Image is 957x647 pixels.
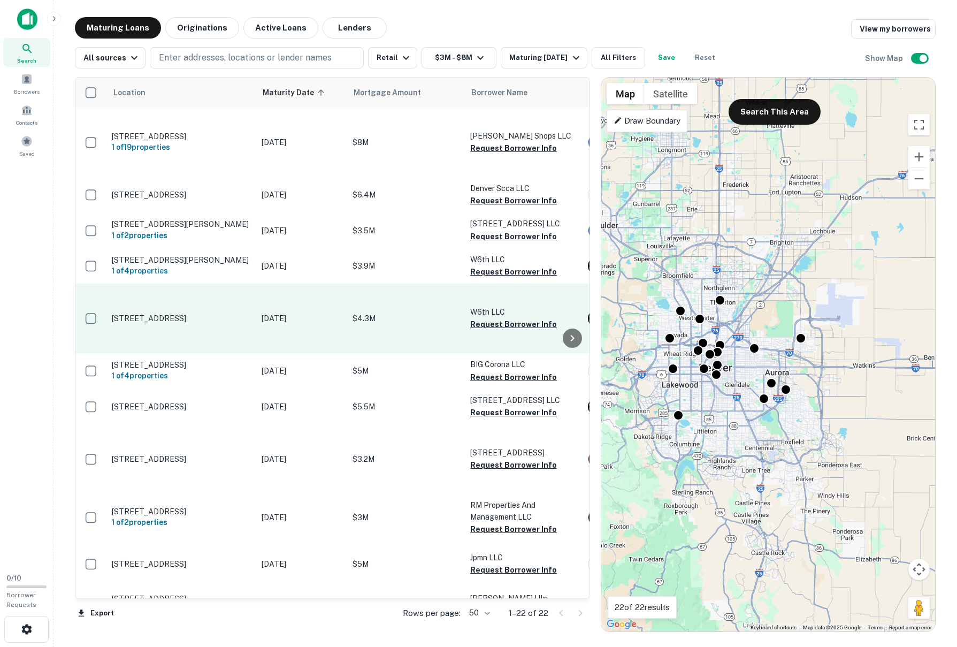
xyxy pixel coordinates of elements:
[470,564,557,576] button: Request Borrower Info
[112,230,251,241] h6: 1 of 2 properties
[159,51,332,64] p: Enter addresses, locations or lender names
[615,601,670,614] p: 22 of 22 results
[588,595,748,614] div: Ford Motor Company
[470,318,557,331] button: Request Borrower Info
[262,313,342,324] p: [DATE]
[262,453,342,465] p: [DATE]
[470,394,577,406] p: [STREET_ADDRESS] LLC
[509,51,582,64] div: Maturing [DATE]
[6,591,36,608] span: Borrower Requests
[470,359,577,370] p: BIG Corona LLC
[604,618,639,631] a: Open this area in Google Maps (opens a new window)
[588,221,748,240] div: Everbank
[470,592,577,604] p: [PERSON_NAME] Lllp
[588,450,607,468] img: picture
[256,78,347,108] th: Maturity Date
[6,574,21,582] span: 0 / 10
[112,402,251,412] p: [STREET_ADDRESS]
[509,607,548,620] p: 1–22 of 22
[262,401,342,413] p: [DATE]
[106,78,256,108] th: Location
[3,100,50,129] div: Contacts
[403,607,461,620] p: Rows per page:
[262,136,342,148] p: [DATE]
[470,499,577,523] p: RM Properties And Management LLC
[501,47,587,68] button: Maturing [DATE]
[470,182,577,194] p: Denver Scca LLC
[588,450,748,469] div: Redstone Bank
[592,47,645,68] button: All Filters
[3,38,50,67] a: Search
[908,168,930,189] button: Zoom out
[353,365,460,377] p: $5M
[75,47,146,68] button: All sources
[908,114,930,135] button: Toggle fullscreen view
[262,365,342,377] p: [DATE]
[470,523,557,536] button: Request Borrower Info
[588,362,607,380] img: picture
[353,189,460,201] p: $6.4M
[470,142,557,155] button: Request Borrower Info
[112,594,251,604] p: [STREET_ADDRESS]
[262,558,342,570] p: [DATE]
[112,559,251,569] p: [STREET_ADDRESS]
[470,254,577,265] p: W6th LLC
[262,225,342,237] p: [DATE]
[112,265,251,277] h6: 1 of 4 properties
[851,19,936,39] a: View my borrowers
[470,194,557,207] button: Request Borrower Info
[803,625,861,630] span: Map data ©2025 Google
[323,17,387,39] button: Lenders
[353,136,460,148] p: $8M
[17,56,36,65] span: Search
[588,508,607,527] img: picture
[908,559,930,580] button: Map camera controls
[263,86,328,99] span: Maturity Date
[588,133,748,152] div: Everbank
[262,260,342,272] p: [DATE]
[614,115,680,127] p: Draw Boundary
[112,255,251,265] p: [STREET_ADDRESS][PERSON_NAME]
[465,78,583,108] th: Borrower Name
[353,453,460,465] p: $3.2M
[19,149,35,158] span: Saved
[112,507,251,516] p: [STREET_ADDRESS]
[865,52,905,64] h6: Show Map
[112,370,251,382] h6: 1 of 4 properties
[868,625,883,630] a: Terms (opens in new tab)
[729,99,821,125] button: Search This Area
[262,189,342,201] p: [DATE]
[112,219,251,229] p: [STREET_ADDRESS][PERSON_NAME]
[588,186,607,204] img: picture
[112,132,251,141] p: [STREET_ADDRESS]
[347,78,465,108] th: Mortgage Amount
[904,561,957,613] iframe: Chat Widget
[607,83,644,104] button: Show street map
[353,260,460,272] p: $3.9M
[83,51,141,64] div: All sources
[644,83,697,104] button: Show satellite imagery
[353,313,460,324] p: $4.3M
[112,141,251,153] h6: 1 of 19 properties
[470,459,557,471] button: Request Borrower Info
[889,625,932,630] a: Report a map error
[112,454,251,464] p: [STREET_ADDRESS]
[3,69,50,98] a: Borrowers
[113,86,146,99] span: Location
[470,306,577,318] p: W6th LLC
[165,17,239,39] button: Originations
[14,87,40,96] span: Borrowers
[3,131,50,160] a: Saved
[354,86,435,99] span: Mortgage Amount
[470,130,577,142] p: [PERSON_NAME] Shops LLC
[16,118,37,127] span: Contacts
[688,47,722,68] button: Reset
[150,47,364,68] button: Enter addresses, locations or lender names
[470,447,577,459] p: [STREET_ADDRESS]
[262,512,342,523] p: [DATE]
[465,605,492,621] div: 50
